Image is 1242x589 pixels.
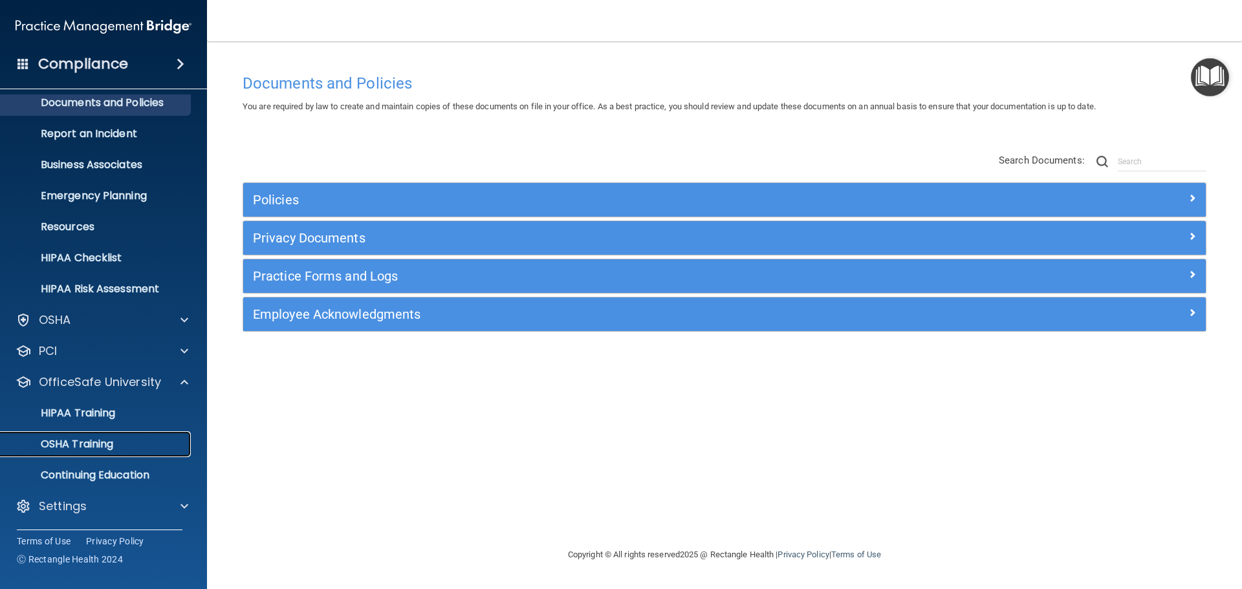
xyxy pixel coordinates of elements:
[1096,156,1108,167] img: ic-search.3b580494.png
[243,102,1096,111] span: You are required by law to create and maintain copies of these documents on file in your office. ...
[778,550,829,559] a: Privacy Policy
[8,252,185,264] p: HIPAA Checklist
[8,158,185,171] p: Business Associates
[831,550,881,559] a: Terms of Use
[8,220,185,233] p: Resources
[39,343,57,359] p: PCI
[253,304,1196,325] a: Employee Acknowledgments
[253,269,955,283] h5: Practice Forms and Logs
[16,312,188,328] a: OSHA
[8,283,185,295] p: HIPAA Risk Assessment
[16,374,188,390] a: OfficeSafe University
[8,407,115,420] p: HIPAA Training
[1191,58,1229,96] button: Open Resource Center
[253,193,955,207] h5: Policies
[16,343,188,359] a: PCI
[16,498,188,514] a: Settings
[253,307,955,321] h5: Employee Acknowledgments
[488,534,961,575] div: Copyright © All rights reserved 2025 @ Rectangle Health | |
[17,535,71,548] a: Terms of Use
[86,535,144,548] a: Privacy Policy
[243,75,1206,92] h4: Documents and Policies
[1018,497,1226,549] iframe: Drift Widget Chat Controller
[8,96,185,109] p: Documents and Policies
[39,498,87,514] p: Settings
[253,266,1196,286] a: Practice Forms and Logs
[253,228,1196,248] a: Privacy Documents
[253,231,955,245] h5: Privacy Documents
[8,469,185,482] p: Continuing Education
[253,189,1196,210] a: Policies
[8,438,113,451] p: OSHA Training
[8,189,185,202] p: Emergency Planning
[1118,152,1206,171] input: Search
[39,374,161,390] p: OfficeSafe University
[17,553,123,566] span: Ⓒ Rectangle Health 2024
[39,312,71,328] p: OSHA
[16,14,191,39] img: PMB logo
[38,55,128,73] h4: Compliance
[999,155,1085,166] span: Search Documents:
[8,127,185,140] p: Report an Incident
